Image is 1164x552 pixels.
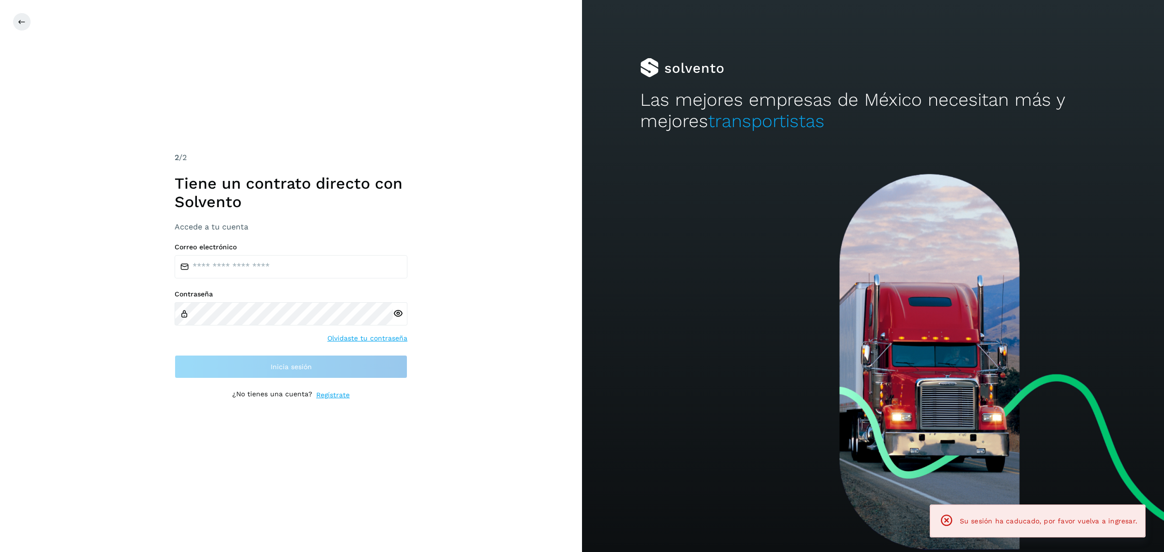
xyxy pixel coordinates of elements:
[232,390,312,400] p: ¿No tienes una cuenta?
[175,290,407,298] label: Contraseña
[175,174,407,211] h1: Tiene un contrato directo con Solvento
[708,111,824,131] span: transportistas
[175,243,407,251] label: Correo electrónico
[271,363,312,370] span: Inicia sesión
[960,517,1137,525] span: Su sesión ha caducado, por favor vuelva a ingresar.
[316,390,350,400] a: Regístrate
[175,152,407,163] div: /2
[327,333,407,343] a: Olvidaste tu contraseña
[175,355,407,378] button: Inicia sesión
[175,153,179,162] span: 2
[640,89,1106,132] h2: Las mejores empresas de México necesitan más y mejores
[175,222,407,231] h3: Accede a tu cuenta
